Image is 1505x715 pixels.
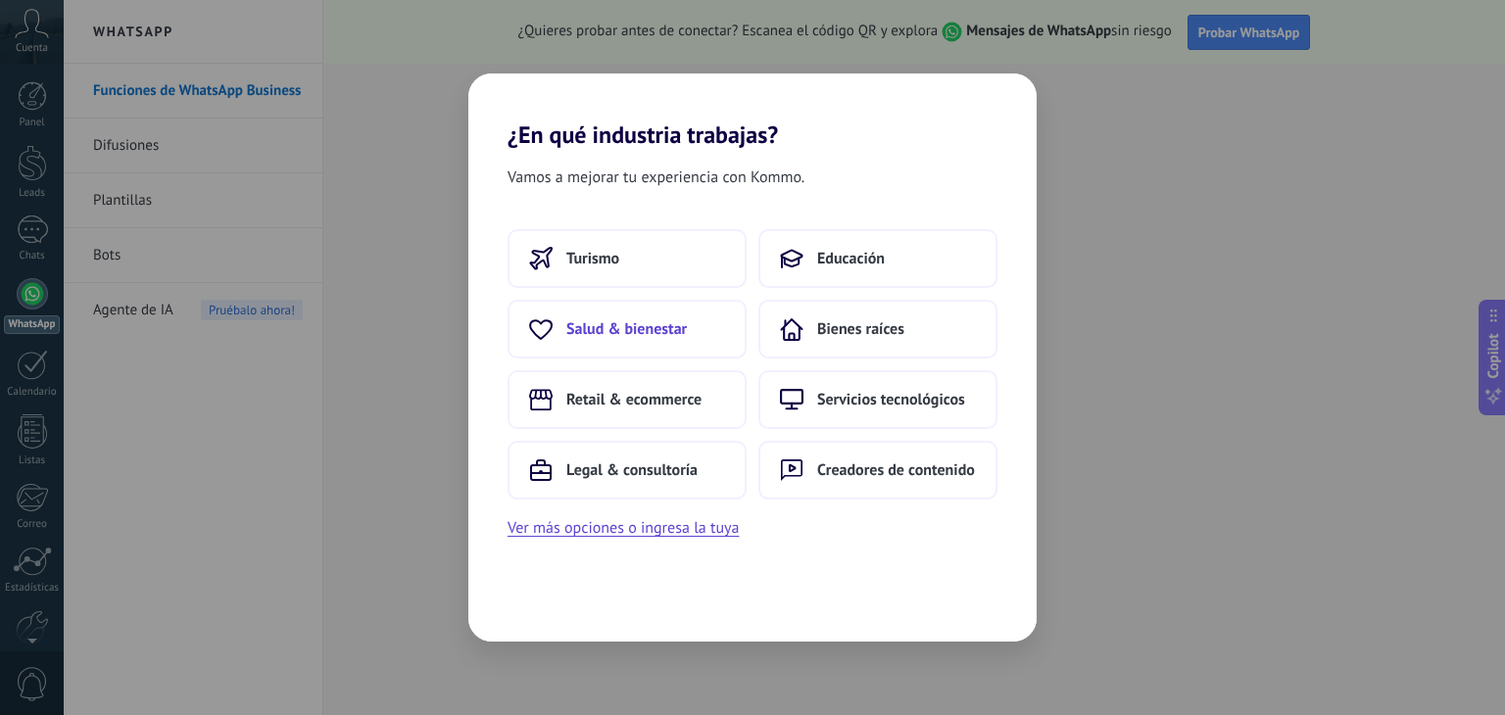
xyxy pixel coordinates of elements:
[758,300,997,358] button: Bienes raíces
[508,300,747,358] button: Salud & bienestar
[758,370,997,429] button: Servicios tecnológicos
[566,319,687,339] span: Salud & bienestar
[758,441,997,500] button: Creadores de contenido
[566,460,698,480] span: Legal & consultoría
[508,515,739,541] button: Ver más opciones o ingresa la tuya
[508,441,747,500] button: Legal & consultoría
[817,390,965,409] span: Servicios tecnológicos
[817,319,904,339] span: Bienes raíces
[817,460,975,480] span: Creadores de contenido
[508,229,747,288] button: Turismo
[566,249,619,268] span: Turismo
[468,73,1037,149] h2: ¿En qué industria trabajas?
[817,249,885,268] span: Educación
[508,370,747,429] button: Retail & ecommerce
[508,165,804,190] span: Vamos a mejorar tu experiencia con Kommo.
[758,229,997,288] button: Educación
[566,390,702,409] span: Retail & ecommerce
